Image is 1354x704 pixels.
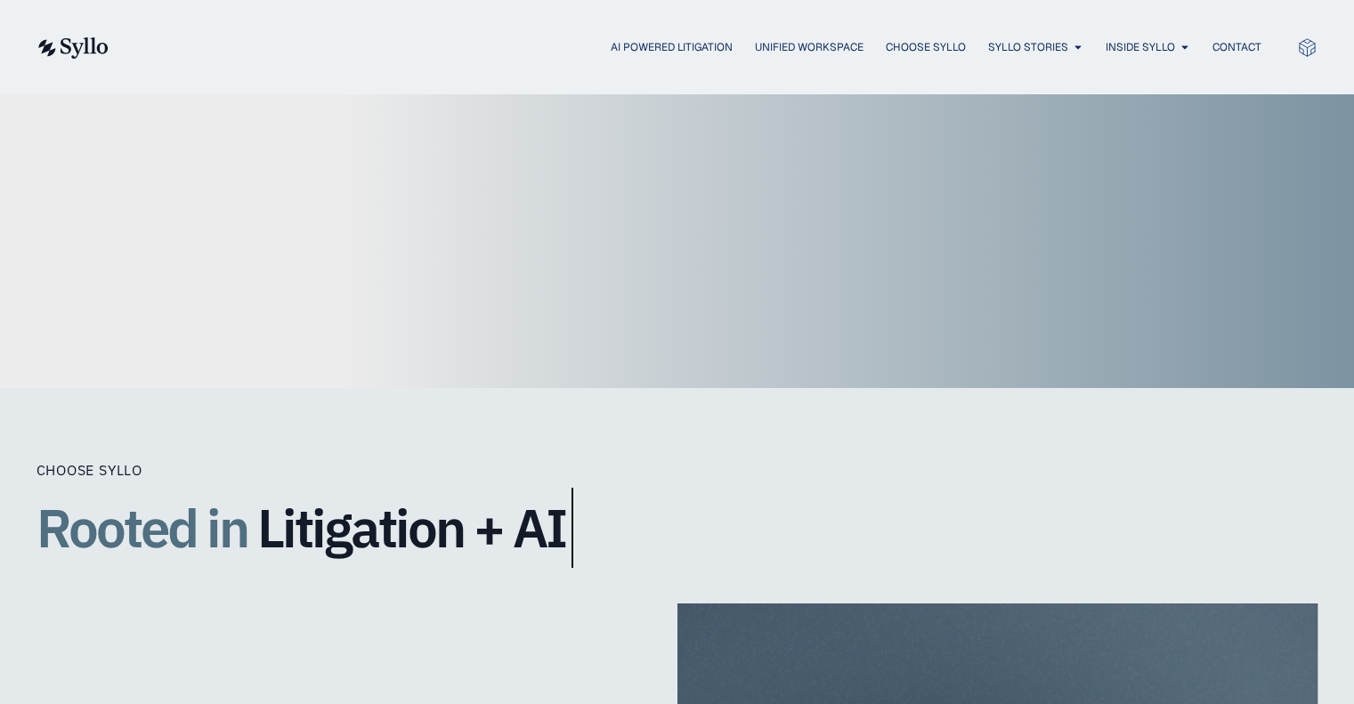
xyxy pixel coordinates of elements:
[886,39,966,55] a: Choose Syllo
[257,498,565,557] span: Litigation + AI
[36,459,749,481] div: Choose Syllo
[611,39,733,55] a: AI Powered Litigation
[1106,39,1175,55] a: Inside Syllo
[144,39,1261,56] nav: Menu
[36,488,247,568] span: Rooted in
[755,39,863,55] a: Unified Workspace
[1212,39,1261,55] a: Contact
[36,37,109,59] img: syllo
[988,39,1068,55] a: Syllo Stories
[144,39,1261,56] div: Menu Toggle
